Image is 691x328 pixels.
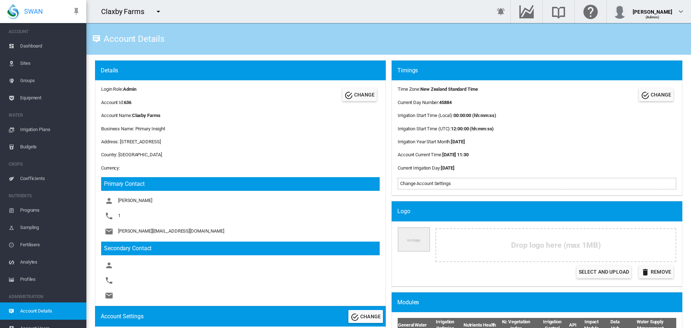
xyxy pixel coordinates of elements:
[101,67,386,75] div: Details
[20,236,81,253] span: Fertilisers
[354,92,375,98] span: CHANGE
[398,86,419,92] span: Time Zone
[101,6,151,17] div: Claxby Farms
[20,302,81,320] span: Account Details
[397,207,682,215] div: Logo
[118,228,224,234] span: [PERSON_NAME][EMAIL_ADDRESS][DOMAIN_NAME]
[101,126,380,132] div: Business Name: Primary Insight
[101,177,380,191] h3: Primary Contact
[639,265,673,278] button: icon-delete Remove
[398,139,496,145] div: :
[20,170,81,187] span: Coefficients
[20,89,81,107] span: Equipment
[497,7,505,16] md-icon: icon-bell-ring
[20,202,81,219] span: Programs
[639,88,673,101] button: Change Account Timings
[453,113,496,118] b: 00:00:00 (hh:mm:ss)
[9,190,81,202] span: NUTRIENTS
[101,36,164,41] div: Account Details
[101,242,380,255] h3: Secondary Contact
[398,165,440,171] span: Current Irrigation Day
[577,265,631,278] label: Select and Upload
[400,180,674,187] div: Change Account Settings
[101,165,380,171] div: Currency:
[398,126,496,132] div: :
[92,35,101,43] md-icon: icon-tooltip-text
[101,152,380,158] div: Country: [GEOGRAPHIC_DATA]
[105,276,113,285] md-icon: icon-phone
[451,126,494,131] b: 12:00:00 (hh:mm:ss)
[123,86,136,92] b: Admin
[398,112,496,119] div: :
[72,7,81,16] md-icon: icon-pin
[20,271,81,288] span: Profiles
[24,7,43,16] span: SWAN
[441,165,455,171] b: [DATE]
[439,100,452,105] b: 45884
[105,261,113,270] md-icon: icon-account
[442,152,469,157] b: [DATE] 11:30
[101,99,136,106] div: Account Id:
[397,298,682,306] div: Modules
[633,5,672,13] div: [PERSON_NAME]
[398,113,452,118] span: Irrigation Start Time (Local)
[641,268,650,277] md-icon: icon-delete
[154,7,163,16] md-icon: icon-menu-down
[7,4,19,19] img: SWAN-Landscape-Logo-Colour-drop.png
[397,67,682,75] div: Timings
[677,7,685,16] md-icon: icon-chevron-down
[101,313,143,320] div: Account Settings
[101,139,380,145] div: Address: [STREET_ADDRESS]
[360,314,381,319] span: CHANGE
[9,291,81,302] span: ADMINISTRATION
[151,4,166,19] button: icon-menu-down
[398,86,496,93] div: :
[105,227,113,236] md-icon: icon-email
[494,4,508,19] button: icon-bell-ring
[20,72,81,89] span: Groups
[398,165,496,171] div: :
[646,15,660,19] span: (Admin)
[398,152,496,158] div: :
[342,88,377,101] button: Change Account Details
[105,291,113,300] md-icon: icon-email
[398,100,438,105] span: Current Day Number
[351,313,359,322] md-icon: icon-check-circle
[451,139,465,144] b: [DATE]
[9,26,81,37] span: ACCOUNT
[105,197,113,205] md-icon: icon-account
[101,112,380,119] div: Account Name:
[435,228,676,262] div: Drop logo here (max 1MB)
[613,4,627,19] img: profile.jpg
[651,269,671,275] span: Remove
[344,91,353,100] md-icon: icon-check-circle
[9,109,81,121] span: WATER
[124,100,131,105] b: 636
[398,152,441,157] span: Account Current Time
[20,55,81,72] span: Sites
[651,92,671,98] span: CHANGE
[582,7,599,16] md-icon: Click here for help
[398,139,450,144] span: Irrigation Year Start Month
[20,219,81,236] span: Sampling
[105,212,113,220] md-icon: icon-phone
[20,138,81,156] span: Budgets
[118,213,121,219] span: 1
[132,113,161,118] b: Claxby Farms
[20,37,81,55] span: Dashboard
[20,121,81,138] span: Irrigation Plans
[518,7,535,16] md-icon: Go to the Data Hub
[118,198,152,203] span: [PERSON_NAME]
[398,227,430,252] img: Company Logo
[641,91,650,100] md-icon: icon-check-circle
[550,7,567,16] md-icon: Search the knowledge base
[398,99,496,106] div: :
[9,158,81,170] span: CROPS
[398,126,450,131] span: Irrigation Start Time (UTC)
[420,86,478,92] b: New Zealand Standard Time
[20,253,81,271] span: Analytes
[101,86,136,93] div: Login Role:
[348,310,383,323] button: Change Account Settings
